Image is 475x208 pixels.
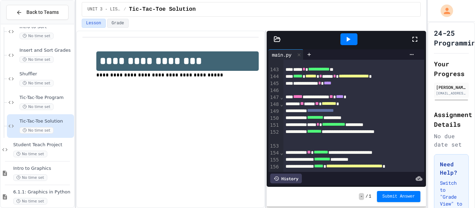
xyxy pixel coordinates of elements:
span: Submit Answer [383,194,415,199]
span: No time set [19,56,54,63]
h3: Need Help? [440,160,463,177]
span: UNIT 3 - LISTS [88,7,121,12]
span: Fold line [280,150,283,156]
span: No time set [13,151,47,157]
div: 151 [268,122,280,129]
h2: Assignment Details [434,110,469,129]
div: 148 [268,101,280,108]
span: / [365,194,368,199]
div: 150 [268,115,280,122]
span: No time set [19,103,54,110]
div: [PERSON_NAME] [436,84,467,90]
span: 6.1.1: Graphics in Python [13,189,73,195]
div: 149 [268,108,280,115]
div: main.py [268,51,295,58]
div: 152 [268,129,280,143]
span: Insert and Sort Grades [19,48,73,53]
div: [EMAIL_ADDRESS][DOMAIN_NAME] [436,91,467,96]
h2: Your Progress [434,59,469,78]
span: Fold line [280,94,283,100]
span: No time set [13,198,47,205]
button: Back to Teams [6,5,69,20]
span: Back to Teams [26,9,59,16]
div: main.py [268,49,304,60]
span: 1 [369,194,371,199]
div: No due date set [434,132,469,149]
span: Fold line [280,101,283,107]
div: 144 [268,73,280,80]
div: 155 [268,157,280,164]
span: No time set [19,80,54,86]
div: 143 [268,66,280,73]
span: Tic-Tac-Toe Solution [129,5,196,14]
span: No time set [13,174,47,181]
span: No time set [19,127,54,134]
span: Tic-Tac-Toe Program [19,95,73,101]
span: No time set [19,33,54,39]
div: 153 [268,143,280,150]
div: 146 [268,87,280,94]
div: 145 [268,80,280,87]
span: / [124,7,126,12]
button: Submit Answer [377,191,421,202]
span: Intro to Sort [19,24,73,30]
span: - [359,193,364,200]
span: Shuffler [19,71,73,77]
span: Intro to Graphics [13,166,73,172]
div: 154 [268,150,280,157]
div: 147 [268,94,280,101]
button: Grade [107,19,129,28]
div: My Account [433,3,455,19]
div: History [270,174,302,183]
span: Tic-Tac-Toe Solution [19,118,73,124]
button: Lesson [82,19,106,28]
div: 156 [268,164,280,177]
span: Student Teach Project [13,142,73,148]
